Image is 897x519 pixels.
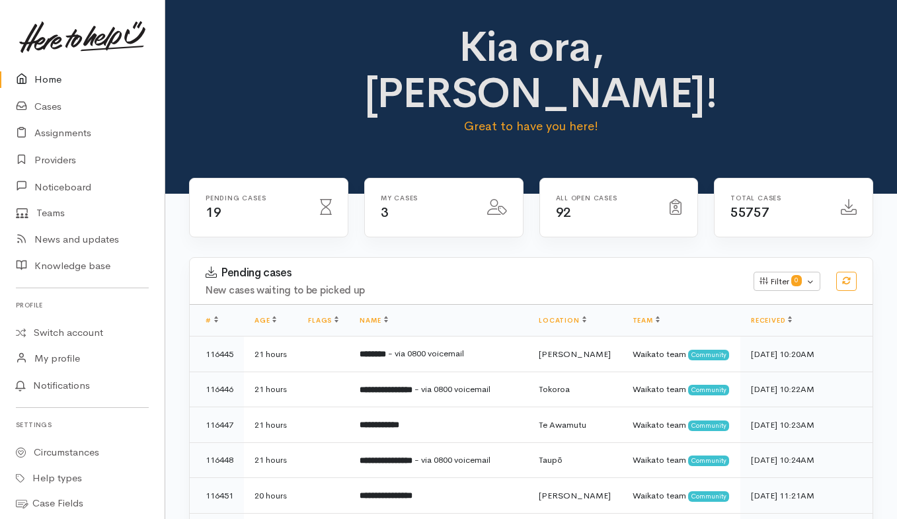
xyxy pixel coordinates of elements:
[539,383,570,395] span: Tokoroa
[414,454,490,465] span: - via 0800 voicemail
[364,24,699,117] h1: Kia ora, [PERSON_NAME]!
[730,204,769,221] span: 55757
[740,442,873,478] td: [DATE] 10:24AM
[308,316,338,325] a: Flags
[190,337,244,372] td: 116445
[556,194,654,202] h6: All Open cases
[360,316,387,325] a: Name
[633,316,660,325] a: Team
[244,478,297,514] td: 20 hours
[539,490,611,501] span: [PERSON_NAME]
[539,419,586,430] span: Te Awamutu
[254,316,276,325] a: Age
[206,194,304,202] h6: Pending cases
[364,117,699,136] p: Great to have you here!
[754,272,820,292] button: Filter0
[622,478,740,514] td: Waikato team
[688,350,730,360] span: Community
[730,194,825,202] h6: Total cases
[206,285,738,296] h4: New cases waiting to be picked up
[244,372,297,407] td: 21 hours
[381,194,471,202] h6: My cases
[244,407,297,443] td: 21 hours
[740,372,873,407] td: [DATE] 10:22AM
[688,385,730,395] span: Community
[622,337,740,372] td: Waikato team
[244,337,297,372] td: 21 hours
[539,454,563,465] span: Taupō
[751,316,792,325] a: Received
[622,407,740,443] td: Waikato team
[190,372,244,407] td: 116446
[791,275,802,286] span: 0
[740,407,873,443] td: [DATE] 10:23AM
[740,337,873,372] td: [DATE] 10:20AM
[622,372,740,407] td: Waikato team
[206,204,221,221] span: 19
[381,204,389,221] span: 3
[190,407,244,443] td: 116447
[688,456,730,466] span: Community
[190,478,244,514] td: 116451
[206,316,218,325] a: #
[16,296,149,314] h6: Profile
[539,348,611,360] span: [PERSON_NAME]
[190,442,244,478] td: 116448
[556,204,571,221] span: 92
[688,420,730,431] span: Community
[414,383,490,395] span: - via 0800 voicemail
[206,266,738,280] h3: Pending cases
[16,416,149,434] h6: Settings
[539,316,586,325] a: Location
[244,442,297,478] td: 21 hours
[388,348,464,359] span: - via 0800 voicemail
[622,442,740,478] td: Waikato team
[688,491,730,502] span: Community
[740,478,873,514] td: [DATE] 11:21AM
